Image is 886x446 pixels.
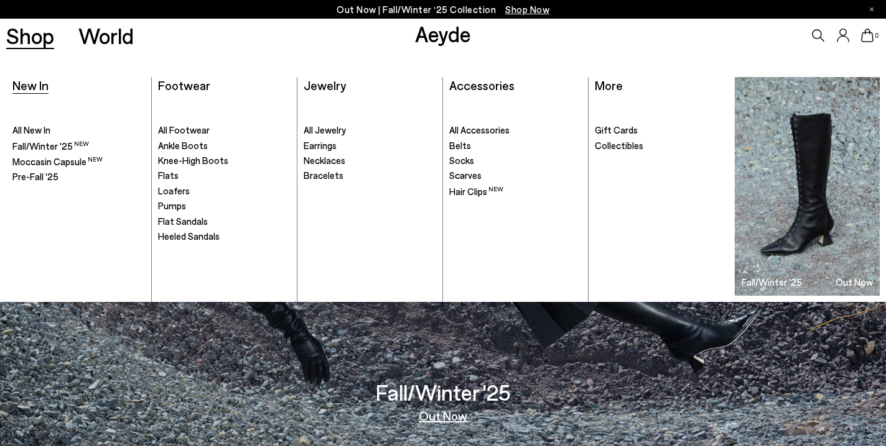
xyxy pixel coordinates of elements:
[304,140,436,152] a: Earrings
[449,185,582,198] a: Hair Clips
[449,155,474,166] span: Socks
[158,200,186,211] span: Pumps
[12,171,145,183] a: Pre-Fall '25
[742,278,802,287] h3: Fall/Winter '25
[449,155,582,167] a: Socks
[735,77,880,296] img: Group_1295_900x.jpg
[158,216,208,227] span: Flat Sandals
[158,200,291,212] a: Pumps
[861,29,874,42] a: 0
[158,170,291,182] a: Flats
[158,155,228,166] span: Knee-High Boots
[304,170,436,182] a: Bracelets
[415,20,471,47] a: Aeyde
[158,185,190,196] span: Loafers
[874,32,880,39] span: 0
[449,78,515,93] a: Accessories
[158,170,179,181] span: Flats
[595,140,643,151] span: Collectibles
[505,4,549,15] span: Navigate to /collections/new-in
[836,278,873,287] h3: Out Now
[12,155,145,168] a: Moccasin Capsule
[6,25,54,47] a: Shop
[449,140,471,151] span: Belts
[158,216,291,228] a: Flat Sandals
[158,185,291,198] a: Loafers
[449,140,582,152] a: Belts
[304,155,436,167] a: Necklaces
[304,124,436,137] a: All Jewelry
[158,230,291,243] a: Heeled Sandals
[595,124,728,137] a: Gift Cards
[449,170,482,181] span: Scarves
[158,140,291,152] a: Ankle Boots
[158,155,291,167] a: Knee-High Boots
[376,381,511,403] h3: Fall/Winter '25
[304,170,343,181] span: Bracelets
[158,124,291,137] a: All Footwear
[595,78,623,93] a: More
[304,140,337,151] span: Earrings
[304,124,346,135] span: All Jewelry
[337,2,549,17] p: Out Now | Fall/Winter ‘25 Collection
[158,124,210,135] span: All Footwear
[304,155,345,166] span: Necklaces
[304,78,346,93] a: Jewelry
[419,409,467,422] a: Out Now
[449,124,582,137] a: All Accessories
[12,156,103,167] span: Moccasin Capsule
[12,124,50,135] span: All New In
[12,140,89,152] span: Fall/Winter '25
[158,78,210,93] a: Footwear
[158,230,220,242] span: Heeled Sandals
[449,170,582,182] a: Scarves
[12,171,58,182] span: Pre-Fall '25
[595,124,638,135] span: Gift Cards
[595,140,728,152] a: Collectibles
[449,124,510,135] span: All Accessories
[12,78,49,93] a: New In
[12,140,145,153] a: Fall/Winter '25
[735,77,880,296] a: Fall/Winter '25 Out Now
[78,25,134,47] a: World
[449,186,503,197] span: Hair Clips
[158,140,208,151] span: Ankle Boots
[12,124,145,137] a: All New In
